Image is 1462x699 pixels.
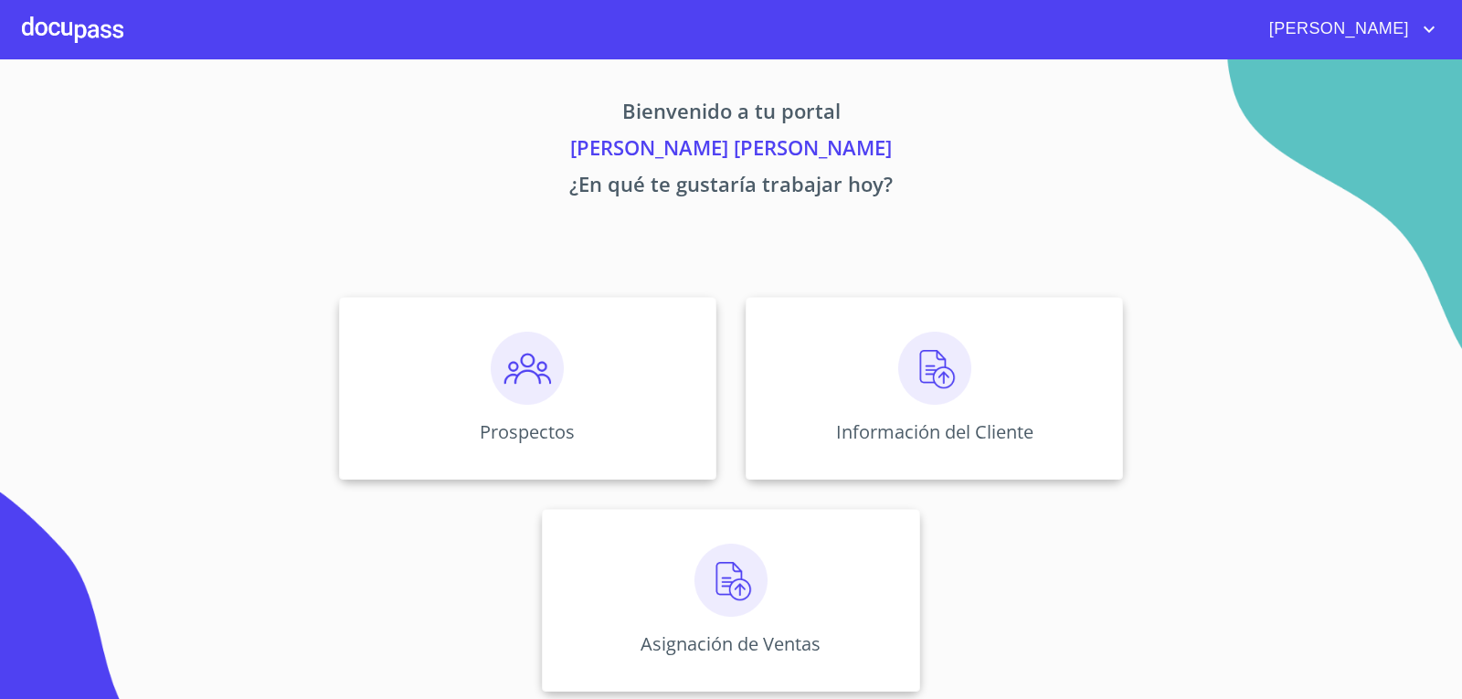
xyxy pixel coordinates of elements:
[694,544,768,617] img: carga.png
[641,631,821,656] p: Asignación de Ventas
[836,419,1033,444] p: Información del Cliente
[168,132,1294,169] p: [PERSON_NAME] [PERSON_NAME]
[898,332,971,405] img: carga.png
[491,332,564,405] img: prospectos.png
[1255,15,1418,44] span: [PERSON_NAME]
[168,169,1294,206] p: ¿En qué te gustaría trabajar hoy?
[480,419,575,444] p: Prospectos
[1255,15,1440,44] button: account of current user
[168,96,1294,132] p: Bienvenido a tu portal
